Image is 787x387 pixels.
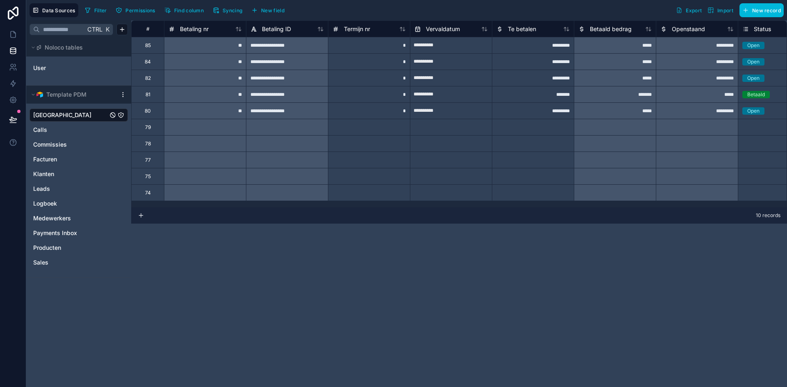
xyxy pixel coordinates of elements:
[146,91,150,98] div: 81
[30,42,123,53] button: Noloco tables
[33,229,108,237] a: Payments Inbox
[145,157,151,163] div: 77
[261,7,284,14] span: New field
[174,7,204,14] span: Find column
[30,61,128,75] div: User
[33,170,54,178] span: Klanten
[33,199,108,208] a: Logboek
[30,167,128,181] div: Klanten
[33,199,57,208] span: Logboek
[248,4,287,16] button: New field
[145,75,151,81] div: 82
[747,58,760,66] div: Open
[33,111,91,119] span: [GEOGRAPHIC_DATA]
[36,91,43,98] img: Airtable Logo
[30,109,128,122] div: Betalingen
[145,42,151,49] div: 85
[113,4,161,16] a: Permissions
[30,89,116,100] button: Airtable LogoTemplate PDM
[739,3,784,17] button: New record
[45,43,83,52] span: Noloco tables
[30,226,128,240] div: Payments Inbox
[508,25,536,33] span: Te betalen
[30,241,128,254] div: Producten
[33,126,47,134] span: Calls
[747,107,760,115] div: Open
[223,7,242,14] span: Syncing
[105,27,110,32] span: K
[705,3,736,17] button: Import
[30,182,128,195] div: Leads
[145,173,151,180] div: 75
[42,7,75,14] span: Data Sources
[33,244,108,252] a: Producten
[33,258,48,267] span: Sales
[747,75,760,82] div: Open
[161,4,207,16] button: Find column
[33,140,108,149] a: Commissies
[752,7,781,14] span: New record
[33,185,108,193] a: Leads
[30,153,128,166] div: Facturen
[30,3,78,17] button: Data Sources
[736,3,784,17] a: New record
[426,25,460,33] span: Vervaldatum
[125,7,155,14] span: Permissions
[747,91,765,98] div: Betaald
[673,3,705,17] button: Export
[138,26,158,32] div: #
[145,108,151,114] div: 80
[262,25,291,33] span: Betaling ID
[33,126,108,134] a: Calls
[30,212,128,225] div: Medewerkers
[33,155,108,163] a: Facturen
[145,140,151,147] div: 78
[33,185,50,193] span: Leads
[33,140,67,149] span: Commissies
[33,214,108,222] a: Medewerkers
[94,7,107,14] span: Filter
[113,4,158,16] button: Permissions
[754,25,771,33] span: Status
[33,244,61,252] span: Producten
[210,4,245,16] button: Syncing
[30,256,128,269] div: Sales
[210,4,248,16] a: Syncing
[145,190,151,196] div: 74
[33,170,108,178] a: Klanten
[33,214,71,222] span: Medewerkers
[180,25,209,33] span: Betaling nr
[30,197,128,210] div: Logboek
[686,7,702,14] span: Export
[46,91,86,99] span: Template PDM
[33,111,108,119] a: [GEOGRAPHIC_DATA]
[86,24,103,34] span: Ctrl
[756,212,780,219] span: 10 records
[672,25,705,33] span: Openstaand
[30,138,128,151] div: Commissies
[747,42,760,49] div: Open
[33,155,57,163] span: Facturen
[33,64,100,72] a: User
[717,7,733,14] span: Import
[30,123,128,136] div: Calls
[82,4,110,16] button: Filter
[145,124,151,131] div: 79
[33,229,77,237] span: Payments Inbox
[590,25,632,33] span: Betaald bedrag
[33,64,46,72] span: User
[344,25,370,33] span: Termijn nr
[145,59,151,65] div: 84
[33,258,108,267] a: Sales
